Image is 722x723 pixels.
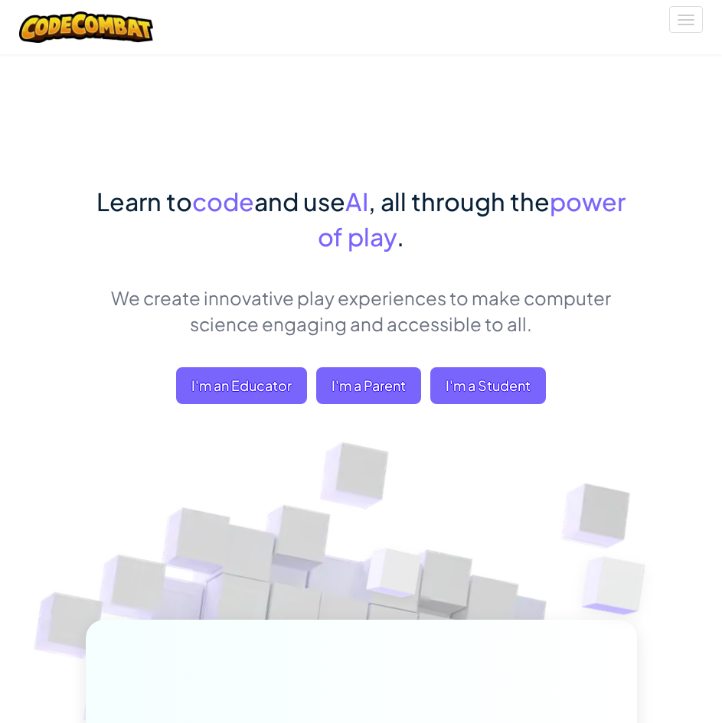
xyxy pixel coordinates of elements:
span: Learn to [96,186,192,217]
span: AI [345,186,368,217]
p: We create innovative play experiences to make computer science engaging and accessible to all. [86,285,637,337]
img: Overlap cubes [335,516,453,639]
span: code [192,186,254,217]
span: , all through the [368,186,550,217]
a: I'm a Parent [316,367,421,404]
a: I'm an Educator [176,367,307,404]
img: CodeCombat logo [19,11,153,43]
span: . [397,221,404,252]
span: and use [254,186,345,217]
button: I'm a Student [430,367,546,404]
img: Overlap cubes [549,517,692,656]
